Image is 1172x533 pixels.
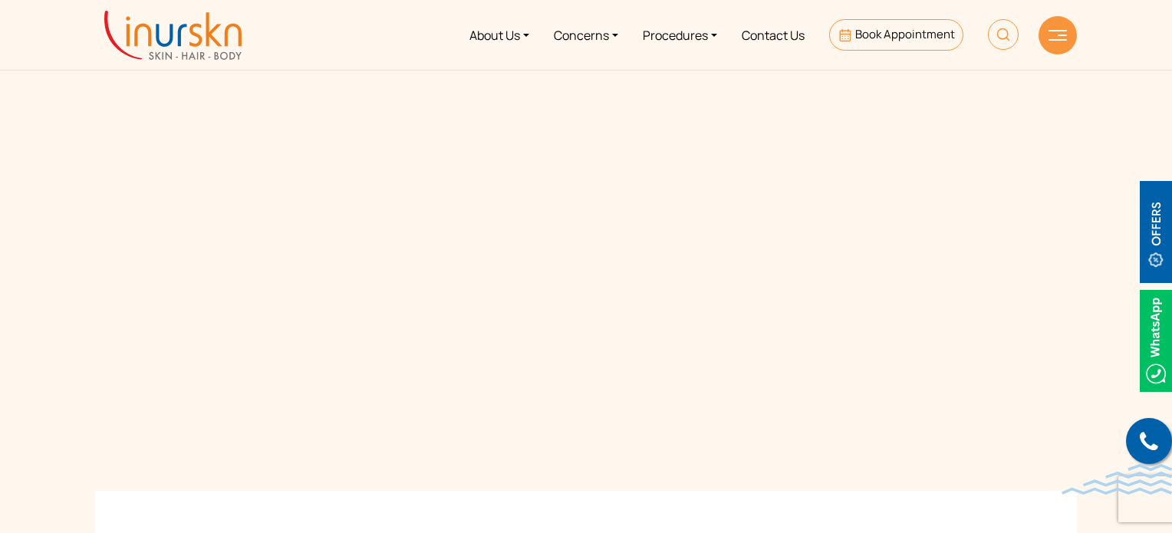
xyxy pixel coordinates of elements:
img: hamLine.svg [1049,30,1067,41]
a: Procedures [630,6,729,64]
img: bluewave [1062,464,1172,495]
img: inurskn-logo [104,11,242,60]
img: Whatsappicon [1140,290,1172,392]
a: Contact Us [729,6,817,64]
img: offerBt [1140,181,1172,283]
a: Concerns [542,6,630,64]
a: Whatsappicon [1140,331,1172,347]
span: Book Appointment [855,26,955,42]
a: Book Appointment [829,19,963,51]
img: HeaderSearch [988,19,1019,50]
a: About Us [457,6,542,64]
